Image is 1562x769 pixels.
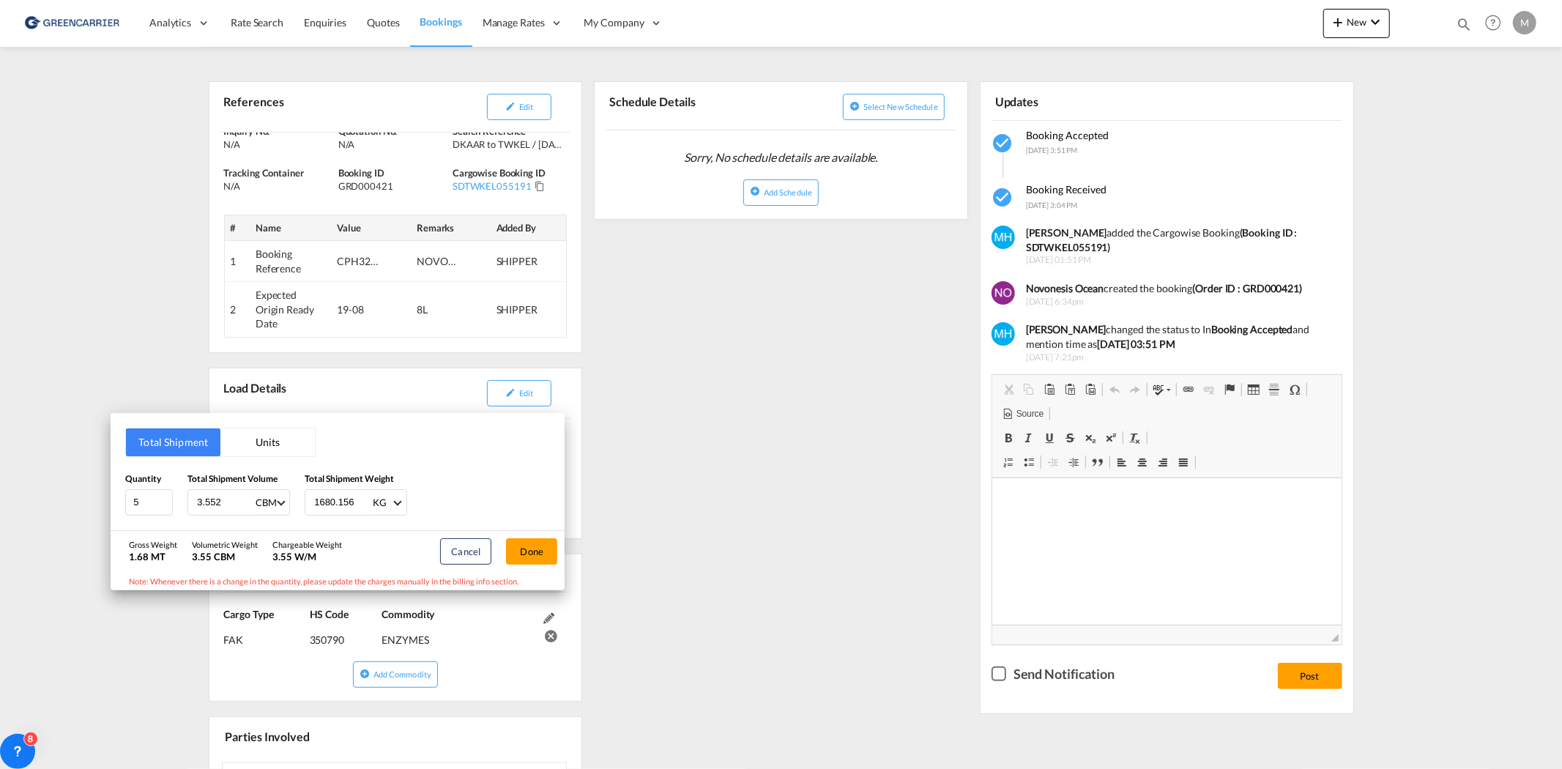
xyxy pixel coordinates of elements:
[125,473,161,484] span: Quantity
[192,539,258,550] div: Volumetric Weight
[220,428,315,456] button: Units
[129,550,177,563] div: 1.68 MT
[506,538,557,565] button: Done
[313,490,371,515] input: Enter weight
[187,473,278,484] span: Total Shipment Volume
[373,497,387,508] div: KG
[126,428,220,456] button: Total Shipment
[129,539,177,550] div: Gross Weight
[15,15,335,30] body: Editor, editor4
[256,497,277,508] div: CBM
[196,490,254,515] input: Enter volume
[192,550,258,563] div: 3.55 CBM
[440,538,491,565] button: Cancel
[272,550,342,563] div: 3.55 W/M
[111,572,565,590] div: Note: Whenever there is a change in the quantity, please update the charges manually in the billi...
[305,473,394,484] span: Total Shipment Weight
[272,539,342,550] div: Chargeable Weight
[125,489,173,516] input: Qty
